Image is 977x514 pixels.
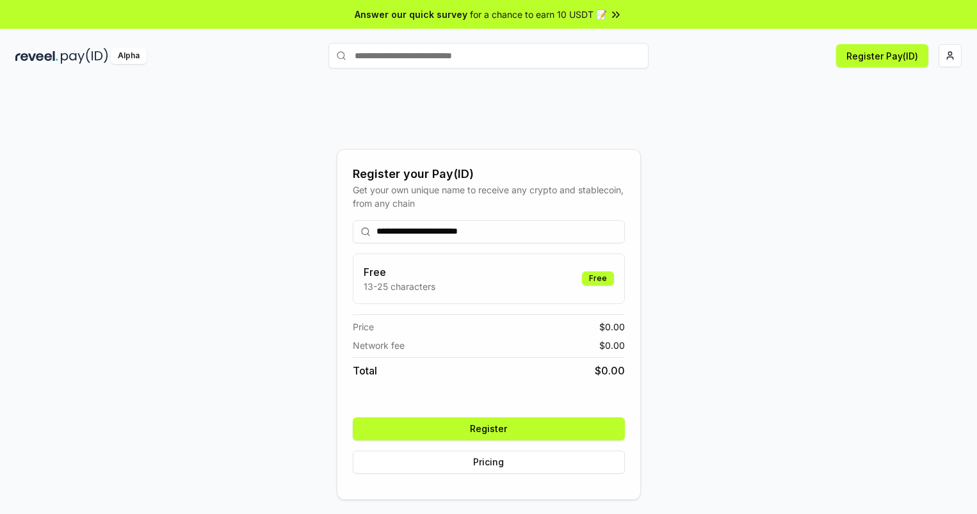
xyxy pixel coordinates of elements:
[15,48,58,64] img: reveel_dark
[353,417,625,440] button: Register
[364,264,435,280] h3: Free
[111,48,147,64] div: Alpha
[353,363,377,378] span: Total
[836,44,928,67] button: Register Pay(ID)
[599,320,625,333] span: $ 0.00
[582,271,614,285] div: Free
[353,165,625,183] div: Register your Pay(ID)
[353,183,625,210] div: Get your own unique name to receive any crypto and stablecoin, from any chain
[353,339,405,352] span: Network fee
[595,363,625,378] span: $ 0.00
[355,8,467,21] span: Answer our quick survey
[364,280,435,293] p: 13-25 characters
[353,320,374,333] span: Price
[470,8,607,21] span: for a chance to earn 10 USDT 📝
[599,339,625,352] span: $ 0.00
[353,451,625,474] button: Pricing
[61,48,108,64] img: pay_id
